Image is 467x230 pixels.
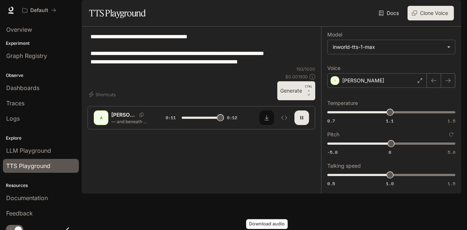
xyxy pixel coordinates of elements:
span: 1.1 [386,118,394,124]
button: Inspect [277,110,292,125]
button: GenerateCTRL +⏎ [277,81,315,100]
span: 1.5 [448,118,455,124]
p: Model [327,32,342,37]
button: All workspaces [19,3,59,17]
span: 0:12 [227,114,237,121]
p: ⏎ [305,84,312,97]
p: 193 / 1000 [296,66,315,72]
span: 5.0 [448,149,455,155]
span: 0 [389,149,391,155]
p: [PERSON_NAME] [342,77,384,84]
a: Docs [377,6,402,20]
span: 1.0 [386,180,394,187]
p: Talking speed [327,163,361,168]
p: [PERSON_NAME] [111,111,136,118]
p: Pitch [327,132,339,137]
p: CTRL + [305,84,312,93]
div: inworld-tts-1-max [333,43,443,51]
p: Voice [327,66,340,71]
div: A [95,112,107,124]
h1: TTS Playground [89,6,146,20]
button: Clone Voice [408,6,454,20]
div: Download audio [246,219,288,229]
span: 1.5 [448,180,455,187]
span: 0.7 [327,118,335,124]
p: Temperature [327,101,358,106]
p: $ 0.001930 [285,74,308,80]
p: Default [30,7,48,13]
div: inworld-tts-1-max [328,40,455,54]
p: — and beneath it, the last line of his poem: “Some meetings feel less like chance, and more like ... [111,118,148,125]
button: Copy Voice ID [136,113,147,117]
button: Reset to default [447,130,455,139]
button: Download audio [259,110,274,125]
span: 0:11 [166,114,176,121]
button: Shortcuts [88,89,119,100]
span: -5.0 [327,149,337,155]
span: 0.5 [327,180,335,187]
